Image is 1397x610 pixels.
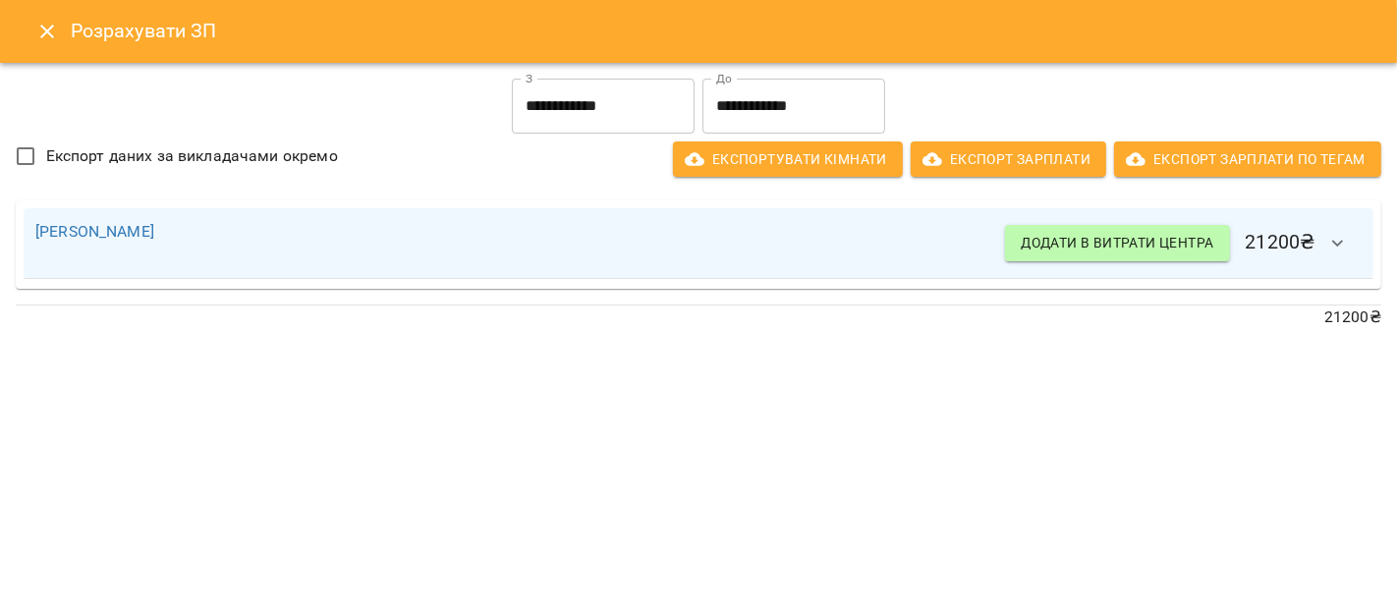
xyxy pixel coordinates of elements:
[24,8,71,55] button: Close
[1130,147,1366,171] span: Експорт Зарплати по тегам
[16,305,1381,329] p: 21200 ₴
[35,222,154,241] a: [PERSON_NAME]
[911,141,1106,177] button: Експорт Зарплати
[1005,225,1229,260] button: Додати в витрати центра
[926,147,1090,171] span: Експорт Зарплати
[1114,141,1381,177] button: Експорт Зарплати по тегам
[673,141,903,177] button: Експортувати кімнати
[71,16,1373,46] h6: Розрахувати ЗП
[46,144,338,168] span: Експорт даних за викладачами окремо
[1021,231,1213,254] span: Додати в витрати центра
[1005,220,1362,267] h6: 21200 ₴
[689,147,887,171] span: Експортувати кімнати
